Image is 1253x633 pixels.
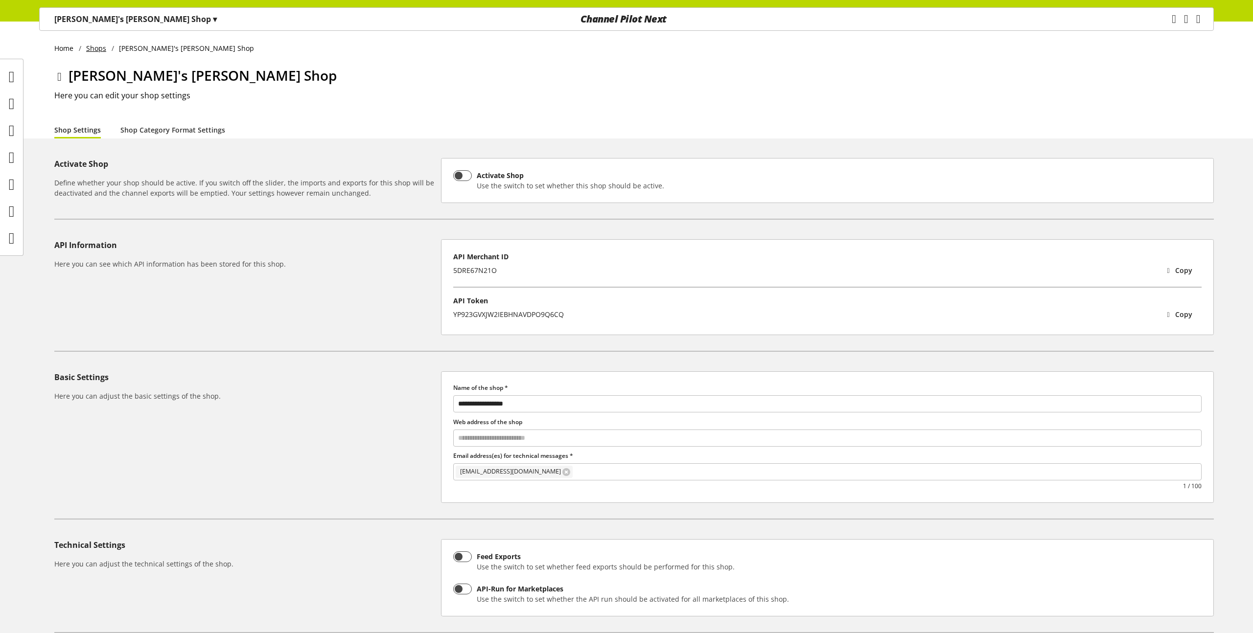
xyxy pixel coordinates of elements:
div: Activate Shop [477,170,664,181]
span: Copy [1175,309,1192,319]
div: API-Run for Marketplaces [477,584,789,594]
h2: Here you can edit your shop settings [54,90,1214,101]
button: Copy [1161,306,1202,323]
a: Shop Category Format Settings [120,125,225,135]
button: Copy [1161,262,1202,279]
span: Name of the shop * [453,384,508,392]
h6: Here you can adjust the basic settings of the shop. [54,391,437,401]
div: Use the switch to set whether the API run should be activated for all marketplaces of this shop. [477,594,789,604]
small: 1 / 100 [1183,482,1202,491]
a: Shop Settings [54,125,101,135]
span: ▾ [213,14,217,24]
h5: Activate Shop [54,158,437,170]
h5: Basic Settings [54,371,437,383]
p: [PERSON_NAME]'s [PERSON_NAME] Shop [54,13,217,25]
a: Shops [81,43,112,53]
h6: Define whether your shop should be active. If you switch off the slider, the imports and exports ... [54,178,437,198]
div: Use the switch to set whether feed exports should be performed for this shop. [477,562,735,572]
span: [EMAIL_ADDRESS][DOMAIN_NAME] [460,467,561,476]
span: Copy [1175,265,1192,275]
h6: Here you can adjust the technical settings of the shop. [54,559,437,569]
div: Feed Exports [477,551,735,562]
span: Web address of the shop [453,418,522,426]
div: 5DRE67N21O [453,265,497,275]
h5: API Information [54,239,437,251]
p: API Merchant ID [453,251,1202,262]
div: YP923GVXJW2IEBHNAVDPO9Q6CQ [453,309,564,319]
h5: Technical Settings [54,539,437,551]
div: Use the switch to set whether this shop should be active. [477,181,664,191]
a: Home [54,43,79,53]
h6: Here you can see which API information has been stored for this shop. [54,259,437,269]
label: Email address(es) for technical messages * [453,452,1202,460]
span: [PERSON_NAME]'s [PERSON_NAME] Shop [69,66,337,85]
nav: main navigation [39,7,1214,31]
p: API Token [453,295,1202,306]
